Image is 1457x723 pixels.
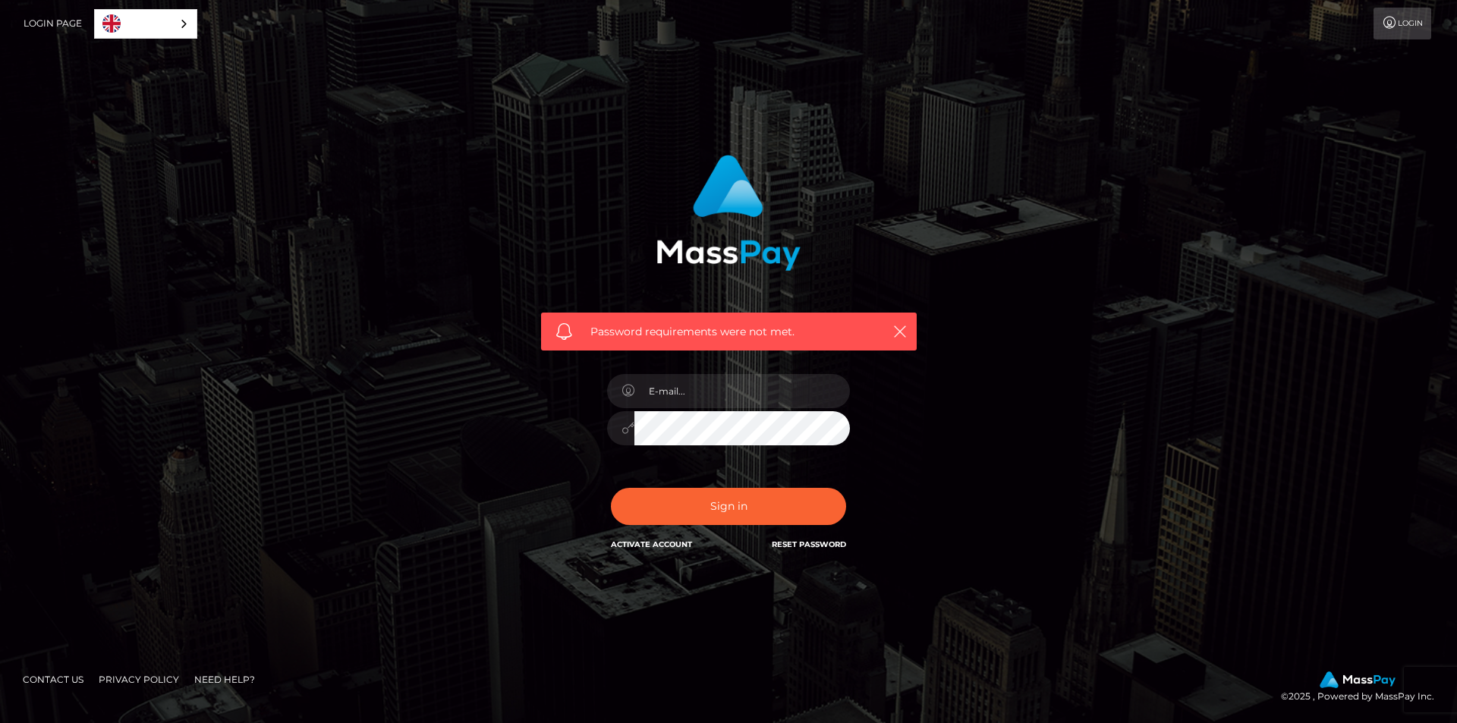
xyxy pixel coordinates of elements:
[611,539,692,549] a: Activate Account
[634,374,850,408] input: E-mail...
[95,10,197,38] a: English
[611,488,846,525] button: Sign in
[93,668,185,691] a: Privacy Policy
[772,539,846,549] a: Reset Password
[17,668,90,691] a: Contact Us
[94,9,197,39] div: Language
[188,668,261,691] a: Need Help?
[1320,671,1396,688] img: MassPay
[24,8,82,39] a: Login Page
[590,324,867,340] span: Password requirements were not met.
[1281,671,1446,705] div: © 2025 , Powered by MassPay Inc.
[656,155,801,271] img: MassPay Login
[94,9,197,39] aside: Language selected: English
